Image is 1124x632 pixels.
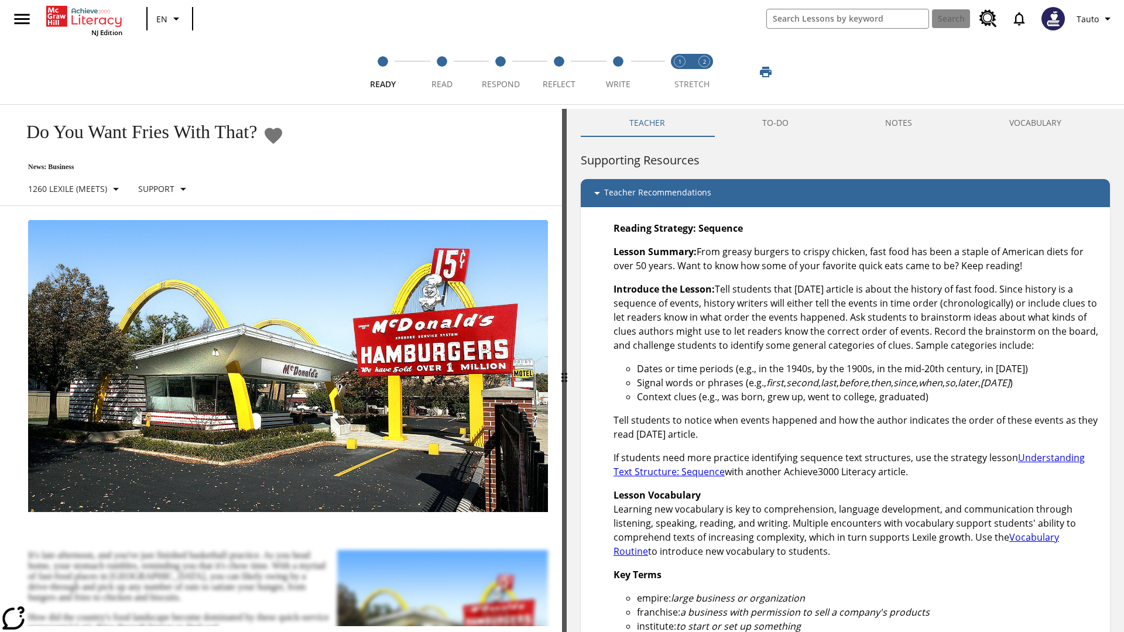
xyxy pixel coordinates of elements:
[839,376,868,389] em: before
[678,58,681,66] text: 1
[614,222,696,235] strong: Reading Strategy:
[945,376,955,389] em: so
[1004,4,1034,34] a: Notifications
[747,61,784,83] button: Print
[407,40,475,104] button: Read step 2 of 5
[614,282,1101,352] p: Tell students that [DATE] article is about the history of fast food. Since history is a sequence ...
[467,40,534,104] button: Respond step 3 of 5
[698,222,743,235] strong: Sequence
[370,78,396,90] span: Ready
[703,58,706,66] text: 2
[637,605,1101,619] li: franchise:
[1077,13,1099,25] span: Tauto
[581,109,1110,137] div: Instructional Panel Tabs
[156,13,167,25] span: EN
[674,78,710,90] span: STRETCH
[821,376,837,389] em: last
[138,183,174,195] p: Support
[893,376,916,389] em: since
[91,28,122,37] span: NJ Edition
[133,178,195,200] button: Scaffolds, Support
[614,245,1101,273] p: From greasy burgers to crispy chicken, fast food has been a staple of American diets for over 50 ...
[614,489,701,502] strong: Lesson Vocabulary
[981,376,1010,389] em: [DATE]
[919,376,943,389] em: when
[581,179,1110,207] div: Teacher Recommendations
[543,78,575,90] span: Reflect
[663,40,697,104] button: Stretch Read step 1 of 2
[637,591,1101,605] li: empire:
[614,283,715,296] strong: Introduce the Lesson:
[263,125,284,146] button: Add to Favorites - Do You Want Fries With That?
[604,186,711,200] p: Teacher Recommendations
[958,376,978,389] em: later
[671,592,805,604] em: large business or organization
[584,40,652,104] button: Write step 5 of 5
[680,606,930,619] em: a business with permission to sell a company's products
[28,183,107,195] p: 1260 Lexile (Meets)
[687,40,721,104] button: Stretch Respond step 2 of 2
[349,40,417,104] button: Ready step 1 of 5
[614,413,1101,441] p: Tell students to notice when events happened and how the author indicates the order of these even...
[23,178,128,200] button: Select Lexile, 1260 Lexile (Meets)
[1072,8,1119,29] button: Profile/Settings
[1041,7,1065,30] img: Avatar
[972,3,1004,35] a: Resource Center, Will open in new tab
[837,109,961,137] button: NOTES
[637,362,1101,376] li: Dates or time periods (e.g., in the 1940s, by the 1900s, in the mid-20th century, in [DATE])
[614,568,662,581] strong: Key Terms
[431,78,453,90] span: Read
[606,78,630,90] span: Write
[581,151,1110,170] h6: Supporting Resources
[614,451,1101,479] p: If students need more practice identifying sequence text structures, use the strategy lesson with...
[871,376,891,389] em: then
[567,109,1124,632] div: activity
[637,390,1101,404] li: Context clues (e.g., was born, grew up, went to college, graduated)
[28,220,548,513] img: One of the first McDonald's stores, with the iconic red sign and golden arches.
[637,376,1101,390] li: Signal words or phrases (e.g., , , , , , , , , , )
[46,4,122,37] div: Home
[766,376,784,389] em: first
[151,8,189,29] button: Language: EN, Select a language
[786,376,818,389] em: second
[961,109,1110,137] button: VOCABULARY
[14,163,284,171] p: News: Business
[525,40,593,104] button: Reflect step 4 of 5
[714,109,837,137] button: TO-DO
[767,9,928,28] input: search field
[1034,4,1072,34] button: Select a new avatar
[5,2,39,36] button: Open side menu
[614,245,697,258] strong: Lesson Summary:
[482,78,520,90] span: Respond
[581,109,714,137] button: Teacher
[14,121,257,143] h1: Do You Want Fries With That?
[562,109,567,632] div: Press Enter or Spacebar and then press right and left arrow keys to move the slider
[614,488,1101,558] p: Learning new vocabulary is key to comprehension, language development, and communication through ...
